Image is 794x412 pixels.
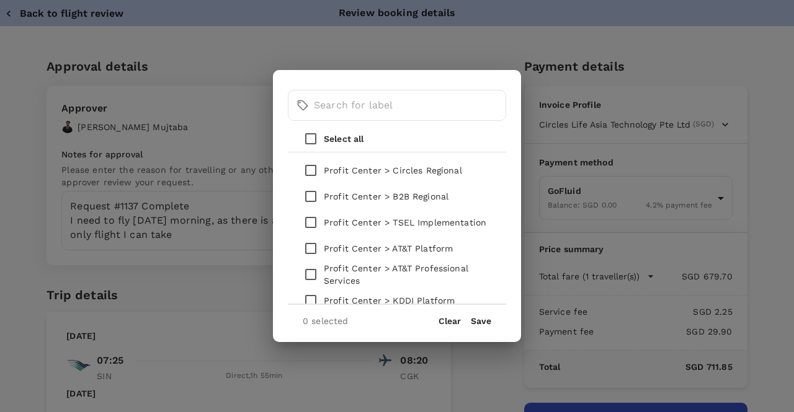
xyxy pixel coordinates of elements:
p: 0 selected [303,315,349,327]
p: Profit Center > Circles Regional [324,164,462,177]
p: Select all [324,133,364,145]
button: Clear [439,316,461,326]
button: Save [471,316,491,326]
p: Profit Center > TSEL Implementation [324,216,486,229]
p: Profit Center > AT&T Platform [324,242,453,255]
input: Search for label [314,90,506,121]
p: Profit Center > KDDI Platform [324,294,455,307]
p: Profit Center > AT&T Professional Services [324,262,496,287]
p: Profit Center > B2B Regional [324,190,448,203]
